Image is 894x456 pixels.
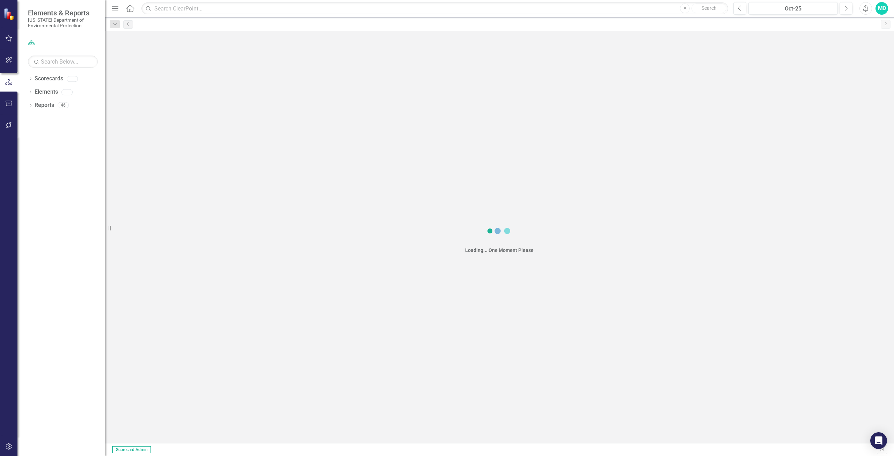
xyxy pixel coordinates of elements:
[35,75,63,83] a: Scorecards
[112,446,151,453] span: Scorecard Admin
[35,88,58,96] a: Elements
[465,247,534,254] div: Loading... One Moment Please
[28,17,98,29] small: [US_STATE] Department of Environmental Protection
[702,5,717,11] span: Search
[875,2,888,15] button: MD
[691,3,726,13] button: Search
[58,102,69,108] div: 46
[28,56,98,68] input: Search Below...
[35,101,54,109] a: Reports
[141,2,728,15] input: Search ClearPoint...
[748,2,838,15] button: Oct-25
[3,8,16,20] img: ClearPoint Strategy
[870,432,887,449] div: Open Intercom Messenger
[751,5,835,13] div: Oct-25
[28,9,98,17] span: Elements & Reports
